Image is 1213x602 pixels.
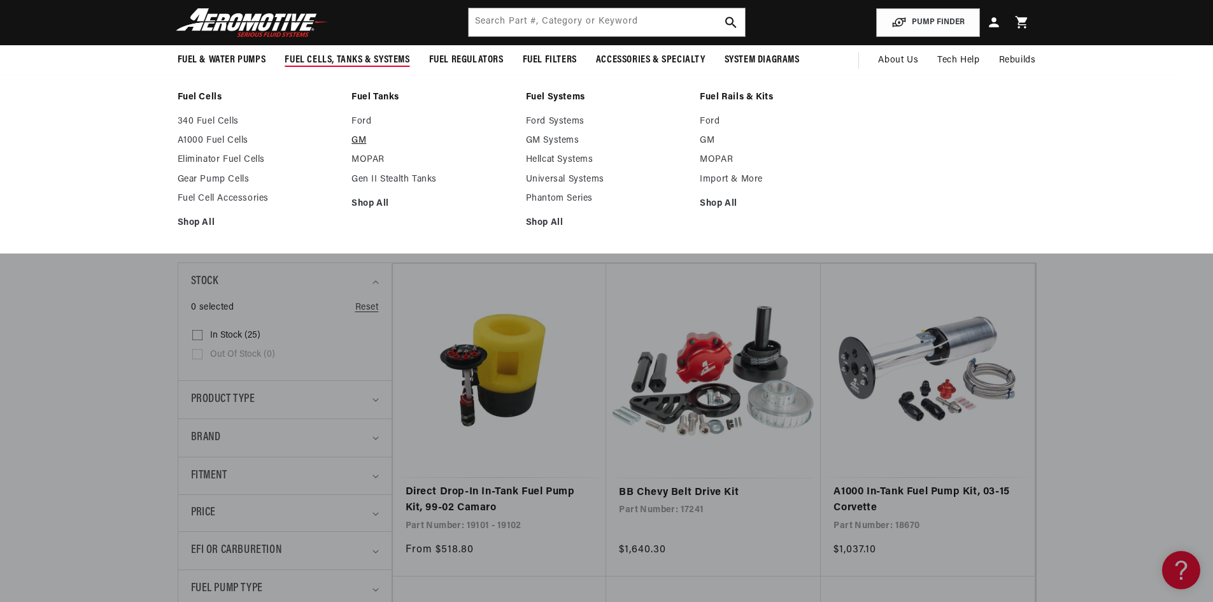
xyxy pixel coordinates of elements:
[210,349,275,361] span: Out of stock (0)
[178,154,339,166] a: Eliminator Fuel Cells
[937,54,979,68] span: Tech Help
[725,54,800,67] span: System Diagrams
[191,429,221,447] span: Brand
[999,54,1036,68] span: Rebuilds
[351,135,513,147] a: GM
[351,154,513,166] a: MOPAR
[700,116,862,127] a: Ford
[526,154,688,166] a: Hellcat Systems
[717,8,745,36] button: search button
[526,92,688,103] a: Fuel Systems
[178,217,339,229] a: Shop All
[619,485,808,501] a: BB Chevy Belt Drive Kit
[990,45,1046,76] summary: Rebuilds
[191,580,263,598] span: Fuel Pump Type
[355,301,379,315] a: Reset
[178,54,266,67] span: Fuel & Water Pumps
[700,92,862,103] a: Fuel Rails & Kits
[351,116,513,127] a: Ford
[178,193,339,204] a: Fuel Cell Accessories
[833,484,1022,517] a: A1000 In-Tank Fuel Pump Kit, 03-15 Corvette
[928,45,989,76] summary: Tech Help
[191,419,379,457] summary: Brand (0 selected)
[191,273,218,291] span: Stock
[178,116,339,127] a: 340 Fuel Cells
[191,467,227,485] span: Fitment
[173,8,332,38] img: Aeromotive
[191,381,379,419] summary: Product type (0 selected)
[351,92,513,103] a: Fuel Tanks
[191,263,379,301] summary: Stock (0 selected)
[869,45,928,76] a: About Us
[715,45,809,75] summary: System Diagrams
[526,174,688,185] a: Universal Systems
[285,54,409,67] span: Fuel Cells, Tanks & Systems
[191,495,379,531] summary: Price
[351,198,513,210] a: Shop All
[191,391,255,409] span: Product type
[526,217,688,229] a: Shop All
[420,45,513,75] summary: Fuel Regulators
[178,174,339,185] a: Gear Pump Cells
[469,8,745,36] input: Search by Part Number, Category or Keyword
[526,135,688,147] a: GM Systems
[429,54,504,67] span: Fuel Regulators
[586,45,715,75] summary: Accessories & Specialty
[210,330,260,341] span: In stock (25)
[878,55,918,65] span: About Us
[700,174,862,185] a: Import & More
[526,116,688,127] a: Ford Systems
[700,154,862,166] a: MOPAR
[178,135,339,147] a: A1000 Fuel Cells
[876,8,980,37] button: PUMP FINDER
[700,198,862,210] a: Shop All
[513,45,586,75] summary: Fuel Filters
[700,135,862,147] a: GM
[178,92,339,103] a: Fuel Cells
[191,505,216,522] span: Price
[526,193,688,204] a: Phantom Series
[168,45,276,75] summary: Fuel & Water Pumps
[596,54,706,67] span: Accessories & Specialty
[191,532,379,570] summary: EFI or Carburetion (0 selected)
[191,457,379,495] summary: Fitment (0 selected)
[351,174,513,185] a: Gen II Stealth Tanks
[191,541,282,560] span: EFI or Carburetion
[523,54,577,67] span: Fuel Filters
[275,45,419,75] summary: Fuel Cells, Tanks & Systems
[191,301,234,315] span: 0 selected
[406,484,594,517] a: Direct Drop-In In-Tank Fuel Pump Kit, 99-02 Camaro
